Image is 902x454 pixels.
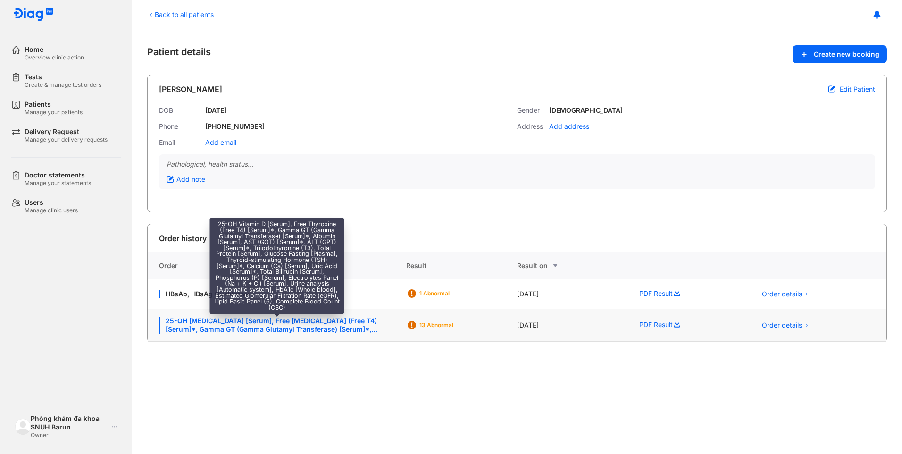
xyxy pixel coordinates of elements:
div: Patients [25,100,83,109]
div: 25-OH [MEDICAL_DATA] [Serum], Free [MEDICAL_DATA] (Free T4) [Serum]*, Gamma GT (Gamma Glutamyl Tr... [159,317,395,334]
div: Gender [517,106,545,115]
button: Create new booking [793,45,887,63]
div: Home [25,45,84,54]
div: Overview clinic action [25,54,84,61]
div: 1 Abnormal [419,290,495,297]
div: PDF Result [628,309,745,342]
div: Patient details [147,45,887,63]
div: [DATE] [205,106,226,115]
div: Order history [159,233,207,244]
img: logo [13,8,54,22]
div: PDF Result [628,279,745,309]
div: Users [25,198,78,207]
div: Manage your delivery requests [25,136,108,143]
div: [DATE] [517,279,628,309]
div: 13 Abnormal [419,321,495,329]
div: Result [406,252,517,279]
button: Order details [756,287,815,301]
div: Email [159,138,201,147]
div: Result on [517,260,628,271]
div: Pathological, health status... [167,160,868,168]
div: Back to all patients [147,9,214,19]
div: [DATE] [517,309,628,342]
div: Add email [205,138,236,147]
div: Manage your patients [25,109,83,116]
div: Create & manage test orders [25,81,101,89]
div: Tests [25,73,101,81]
div: DOB [159,106,201,115]
div: Add address [549,122,589,131]
div: Manage your statements [25,179,91,187]
div: Phone [159,122,201,131]
button: Order details [756,318,815,332]
span: Edit Patient [840,85,875,93]
div: Doctor statements [25,171,91,179]
div: [PERSON_NAME] [159,84,222,95]
div: Owner [31,431,108,439]
div: Phòng khám đa khoa SNUH Barun [31,414,108,431]
div: Delivery Request [25,127,108,136]
div: [PHONE_NUMBER] [205,122,265,131]
span: Order details [762,321,802,329]
div: Manage clinic users [25,207,78,214]
div: Order [148,252,406,279]
div: [DEMOGRAPHIC_DATA] [549,106,623,115]
img: logo [15,419,31,434]
span: Order details [762,290,802,298]
div: Address [517,122,545,131]
span: Create new booking [814,50,879,59]
div: Add note [167,175,205,184]
div: HBsAb, HBsAg Qualitative [159,290,395,298]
